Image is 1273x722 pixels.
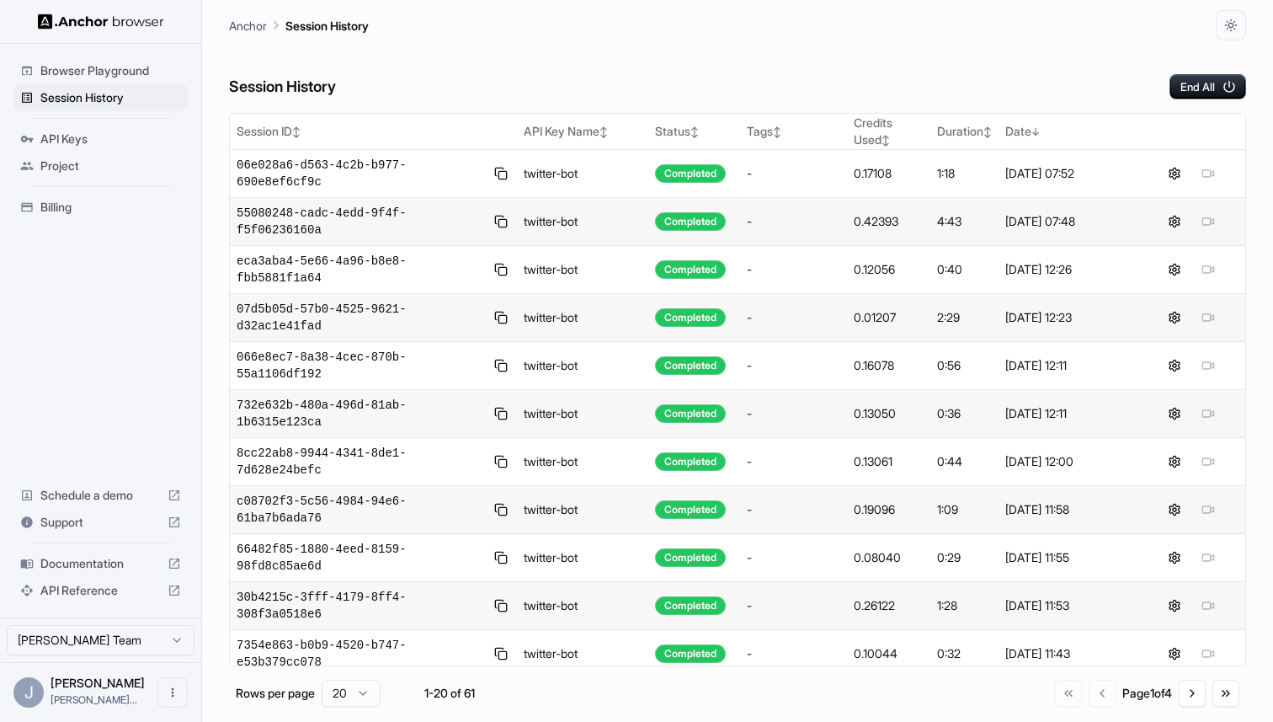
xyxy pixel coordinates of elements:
[1005,357,1131,374] div: [DATE] 12:11
[51,676,145,690] span: John Marbach
[1005,453,1131,470] div: [DATE] 12:00
[983,126,992,138] span: ↕
[237,445,484,479] span: 8cc22ab8-9944-4341-8de1-7d628e24befc
[854,213,924,230] div: 0.42393
[51,693,137,706] span: john@anchorbrowser.io
[854,645,924,662] div: 0.10044
[655,500,726,519] div: Completed
[1005,261,1131,278] div: [DATE] 12:26
[1005,309,1131,326] div: [DATE] 12:23
[13,194,188,221] div: Billing
[237,397,484,431] span: 732e632b-480a-496d-81ab-1b6315e123ca
[517,150,648,198] td: twitter-bot
[937,261,992,278] div: 0:40
[937,213,992,230] div: 4:43
[1005,213,1131,230] div: [DATE] 07:48
[655,212,726,231] div: Completed
[13,677,44,708] div: J
[517,342,648,390] td: twitter-bot
[237,637,484,671] span: 7354e863-b0b9-4520-b747-e53b379cc078
[40,514,161,531] span: Support
[747,597,840,614] div: -
[524,123,642,140] div: API Key Name
[655,404,726,423] div: Completed
[882,134,890,147] span: ↕
[937,405,992,422] div: 0:36
[937,165,992,182] div: 1:18
[854,405,924,422] div: 0.13050
[13,550,188,577] div: Documentation
[517,534,648,582] td: twitter-bot
[937,309,992,326] div: 2:29
[655,548,726,567] div: Completed
[655,123,734,140] div: Status
[747,549,840,566] div: -
[13,577,188,604] div: API Reference
[937,123,992,140] div: Duration
[285,17,369,35] p: Session History
[40,555,161,572] span: Documentation
[937,645,992,662] div: 0:32
[937,597,992,614] div: 1:28
[1005,597,1131,614] div: [DATE] 11:53
[40,582,161,599] span: API Reference
[237,205,484,238] span: 55080248-cadc-4edd-9f4f-f5f06236160a
[229,16,369,35] nav: breadcrumb
[854,261,924,278] div: 0.12056
[937,357,992,374] div: 0:56
[747,645,840,662] div: -
[655,164,726,183] div: Completed
[854,597,924,614] div: 0.26122
[517,582,648,630] td: twitter-bot
[655,308,726,327] div: Completed
[237,541,484,575] span: 66482f85-1880-4eed-8159-98fd8c85ae6d
[747,309,840,326] div: -
[1005,549,1131,566] div: [DATE] 11:55
[747,453,840,470] div: -
[1005,645,1131,662] div: [DATE] 11:43
[13,57,188,84] div: Browser Playground
[38,13,164,29] img: Anchor Logo
[599,126,608,138] span: ↕
[229,75,336,99] h6: Session History
[292,126,301,138] span: ↕
[747,405,840,422] div: -
[1031,126,1040,138] span: ↓
[517,294,648,342] td: twitter-bot
[937,549,992,566] div: 0:29
[237,349,484,382] span: 066e8ec7-8a38-4cec-870b-55a1106df192
[854,357,924,374] div: 0.16078
[40,158,181,174] span: Project
[229,17,267,35] p: Anchor
[655,644,726,663] div: Completed
[237,123,510,140] div: Session ID
[854,549,924,566] div: 0.08040
[773,126,781,138] span: ↕
[517,390,648,438] td: twitter-bot
[237,157,484,190] span: 06e028a6-d563-4c2b-b977-690e8ef6cf9c
[937,501,992,518] div: 1:09
[854,453,924,470] div: 0.13061
[1005,405,1131,422] div: [DATE] 12:11
[40,89,181,106] span: Session History
[517,246,648,294] td: twitter-bot
[747,123,840,140] div: Tags
[407,685,492,702] div: 1-20 of 61
[747,213,840,230] div: -
[655,452,726,471] div: Completed
[1122,685,1172,702] div: Page 1 of 4
[236,685,315,702] p: Rows per page
[13,509,188,536] div: Support
[690,126,699,138] span: ↕
[747,165,840,182] div: -
[40,131,181,147] span: API Keys
[517,630,648,678] td: twitter-bot
[40,487,161,504] span: Schedule a demo
[854,115,924,148] div: Credits Used
[13,482,188,509] div: Schedule a demo
[1005,501,1131,518] div: [DATE] 11:58
[13,84,188,111] div: Session History
[40,62,181,79] span: Browser Playground
[517,438,648,486] td: twitter-bot
[237,589,484,623] span: 30b4215c-3fff-4179-8ff4-308f3a0518e6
